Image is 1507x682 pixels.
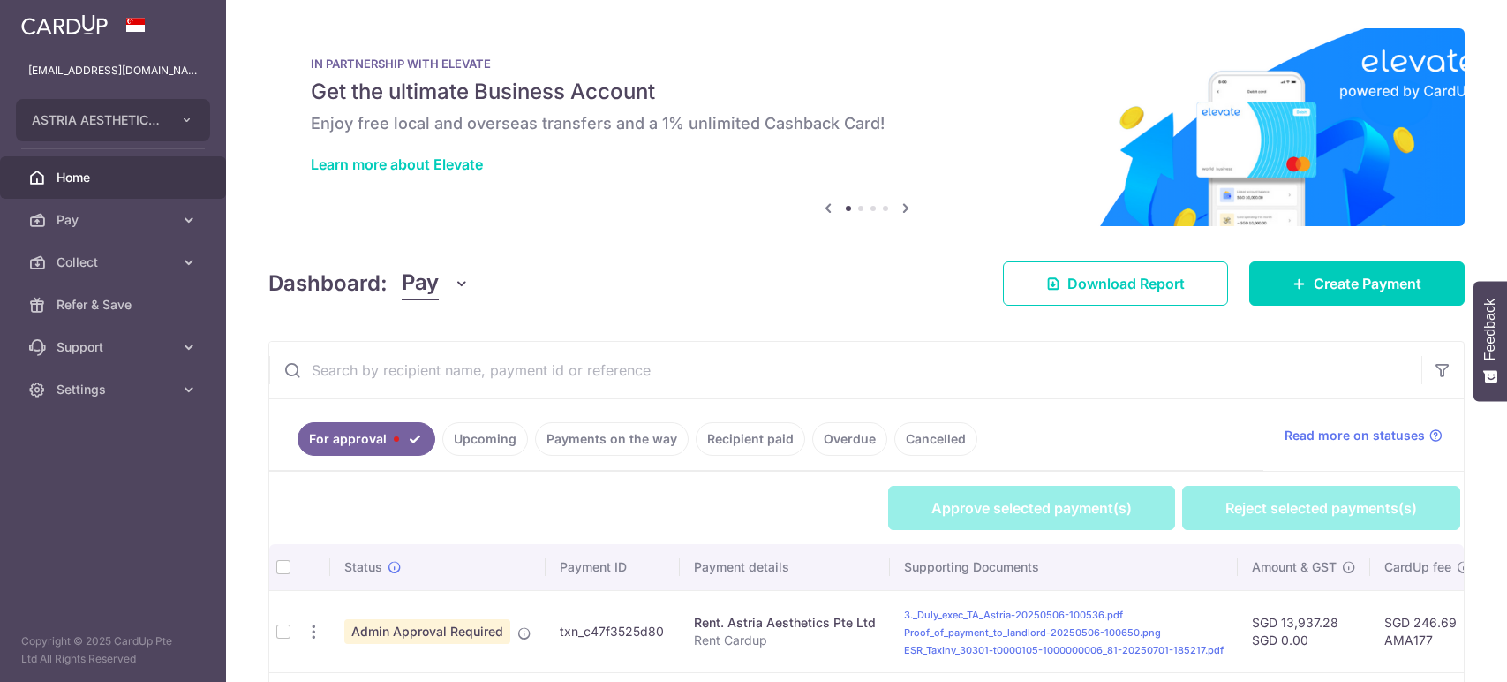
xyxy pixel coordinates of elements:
[812,422,887,456] a: Overdue
[57,338,173,356] span: Support
[1003,261,1228,306] a: Download Report
[1473,281,1507,401] button: Feedback - Show survey
[904,644,1224,656] a: ESR_TaxInv_30301-t0000105-1000000006_81-20250701-185217.pdf
[16,99,210,141] button: ASTRIA AESTHETICS PTE. LTD.
[268,268,388,299] h4: Dashboard:
[1285,427,1443,444] a: Read more on statuses
[1370,590,1485,672] td: SGD 246.69 AMA177
[890,544,1238,590] th: Supporting Documents
[28,62,198,80] p: [EMAIL_ADDRESS][DOMAIN_NAME]
[546,544,680,590] th: Payment ID
[402,267,470,300] button: Pay
[1238,590,1370,672] td: SGD 13,937.28 SGD 0.00
[904,626,1161,639] a: Proof_of_payment_to_landlord-20250506-100650.png
[21,14,108,35] img: CardUp
[1252,558,1337,576] span: Amount & GST
[57,381,173,398] span: Settings
[344,619,510,644] span: Admin Approval Required
[57,296,173,314] span: Refer & Save
[694,632,876,649] p: Rent Cardup
[311,155,483,173] a: Learn more about Elevate
[1285,427,1425,444] span: Read more on statuses
[694,614,876,632] div: Rent. Astria Aesthetics Pte Ltd
[680,544,890,590] th: Payment details
[1482,299,1498,360] span: Feedback
[1384,558,1451,576] span: CardUp fee
[904,609,1123,621] a: 3._Duly_exec_TA_Astria-20250506-100536.pdf
[344,558,382,576] span: Status
[696,422,805,456] a: Recipient paid
[311,113,1422,134] h6: Enjoy free local and overseas transfers and a 1% unlimited Cashback Card!
[269,342,1421,398] input: Search by recipient name, payment id or reference
[1249,261,1465,306] a: Create Payment
[298,422,435,456] a: For approval
[32,111,162,129] span: ASTRIA AESTHETICS PTE. LTD.
[57,254,173,271] span: Collect
[535,422,689,456] a: Payments on the way
[442,422,528,456] a: Upcoming
[402,267,439,300] span: Pay
[1067,273,1185,294] span: Download Report
[57,169,173,186] span: Home
[57,211,173,229] span: Pay
[311,57,1422,71] p: IN PARTNERSHIP WITH ELEVATE
[1314,273,1421,294] span: Create Payment
[268,28,1465,226] img: Renovation banner
[546,590,680,672] td: txn_c47f3525d80
[894,422,977,456] a: Cancelled
[311,78,1422,106] h5: Get the ultimate Business Account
